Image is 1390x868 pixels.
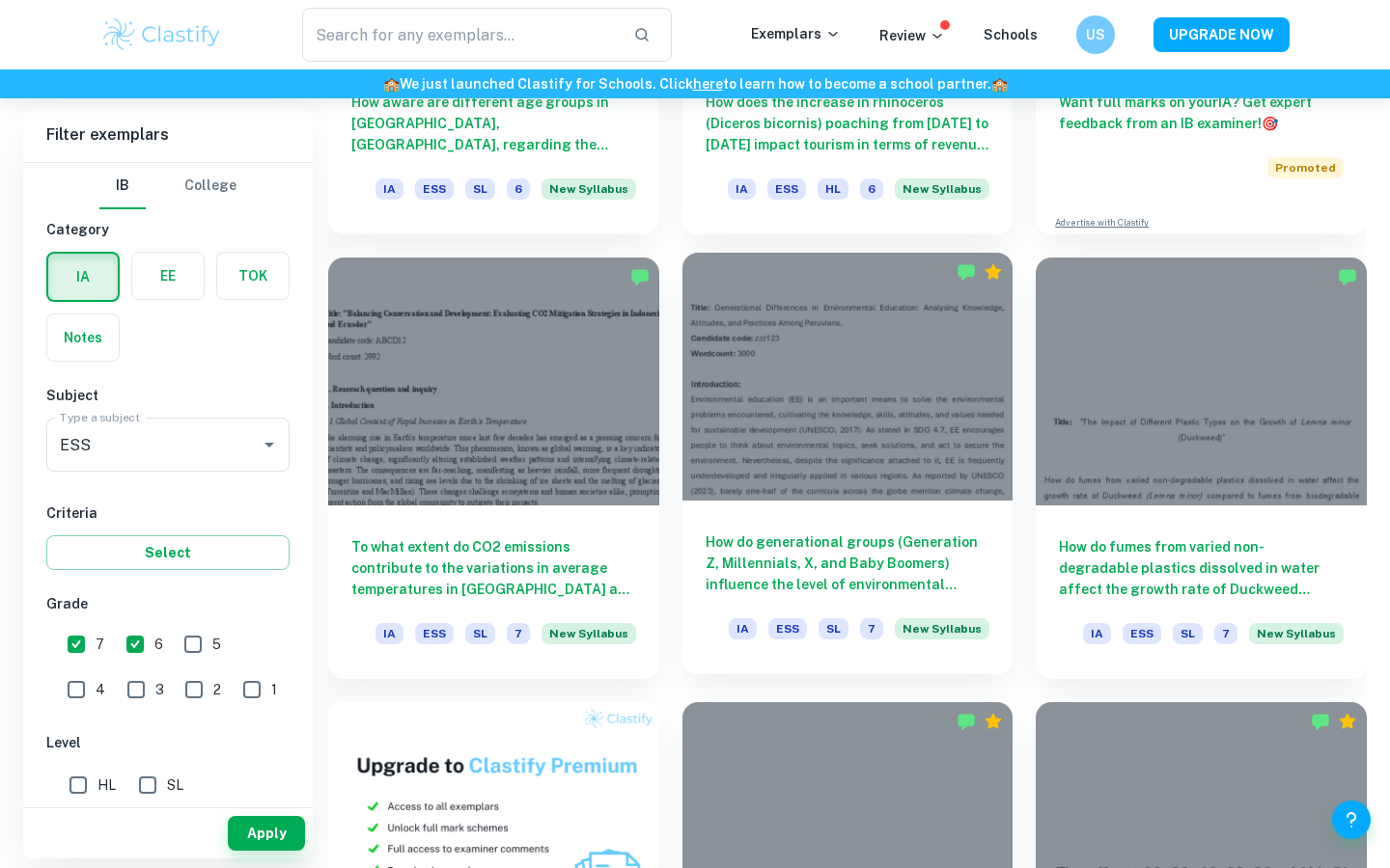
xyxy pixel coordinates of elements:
[167,774,183,796] span: SL
[213,679,221,700] span: 2
[46,732,290,753] h6: Level
[212,634,221,655] span: 5
[630,267,650,286] img: Marked
[957,262,976,282] img: Marked
[46,535,290,570] button: Select
[693,76,723,92] a: here
[984,262,1003,282] div: Premium
[991,76,1008,92] span: 🏫
[1249,623,1344,644] span: New Syllabus
[984,27,1038,42] a: Schools
[100,15,223,54] img: Clastify logo
[23,108,313,162] h6: Filter exemplars
[818,178,848,200] span: HL
[351,92,636,155] h6: How aware are different age groups in [GEOGRAPHIC_DATA], [GEOGRAPHIC_DATA], regarding the effects...
[1311,712,1330,731] img: Marked
[46,385,290,406] h6: Subject
[1154,17,1290,52] button: UPGRADE NOW
[4,73,1386,95] h6: We just launched Clastify for Schools. Click to learn how to become a school partner.
[60,409,140,425] label: Type a subject
[1249,623,1344,656] div: Starting from the May 2026 session, the ESS IA requirements have changed. We created this exempla...
[302,8,618,62] input: Search for any exemplars...
[706,92,990,155] h6: How does the increase in rhinoceros (Diceros bicornis) poaching from [DATE] to [DATE] impact tour...
[957,712,976,731] img: Marked
[1262,116,1278,131] span: 🎯
[879,25,945,46] p: Review
[228,816,305,851] button: Apply
[767,178,806,200] span: ESS
[383,76,400,92] span: 🏫
[682,258,1014,679] a: How do generational groups (Generation Z, Millennials, X, and Baby Boomers) influence the level o...
[155,679,164,700] span: 3
[375,623,403,644] span: IA
[507,623,530,644] span: 7
[1085,24,1107,45] h6: US
[465,178,495,200] span: SL
[256,431,283,458] button: Open
[984,712,1003,731] div: Premium
[706,531,990,595] h6: How do generational groups (Generation Z, Millennials, X, and Baby Boomers) influence the level o...
[184,163,236,209] button: College
[1059,92,1344,134] h6: Want full marks on your IA ? Get expert feedback from an IB examiner!
[895,618,989,651] div: Starting from the May 2026 session, the ESS IA requirements have changed. We created this exempla...
[542,623,636,656] div: Starting from the May 2026 session, the ESS IA requirements have changed. We created this exempla...
[860,178,883,200] span: 6
[542,178,636,211] div: Starting from the May 2026 session, the ESS IA requirements have changed. We created this exempla...
[1332,800,1371,839] button: Help and Feedback
[1036,258,1367,679] a: How do fumes from varied non-degradable plastics dissolved in water affect the growth rate of Duc...
[1059,536,1344,600] h6: How do fumes from varied non-degradable plastics dissolved in water affect the growth rate of Duc...
[542,178,636,200] span: New Syllabus
[1083,623,1111,644] span: IA
[751,23,841,44] p: Exemplars
[1173,623,1203,644] span: SL
[1214,623,1237,644] span: 7
[1076,15,1115,54] button: US
[1267,157,1344,178] span: Promoted
[328,258,659,679] a: To what extent do CO2 emissions contribute to the variations in average temperatures in [GEOGRAPH...
[1338,712,1357,731] div: Premium
[895,178,989,211] div: Starting from the May 2026 session, the ESS IA requirements have changed. We created this exempla...
[271,679,277,700] span: 1
[99,163,146,209] button: IB
[768,618,807,639] span: ESS
[465,623,495,644] span: SL
[96,634,104,655] span: 7
[860,618,883,639] span: 7
[415,178,454,200] span: ESS
[415,623,454,644] span: ESS
[729,618,757,639] span: IA
[97,774,116,796] span: HL
[819,618,848,639] span: SL
[47,314,119,361] button: Notes
[507,178,530,200] span: 6
[154,634,163,655] span: 6
[1055,216,1149,230] a: Advertise with Clastify
[895,618,989,639] span: New Syllabus
[48,254,118,300] button: IA
[542,623,636,644] span: New Syllabus
[99,163,236,209] div: Filter type choice
[1338,267,1357,286] img: Marked
[728,178,756,200] span: IA
[351,536,636,600] h6: To what extent do CO2 emissions contribute to the variations in average temperatures in [GEOGRAPH...
[132,253,204,299] button: EE
[46,502,290,524] h6: Criteria
[96,679,105,700] span: 4
[46,593,290,614] h6: Grade
[1123,623,1161,644] span: ESS
[375,178,403,200] span: IA
[895,178,989,200] span: New Syllabus
[46,219,290,240] h6: Category
[217,253,289,299] button: TOK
